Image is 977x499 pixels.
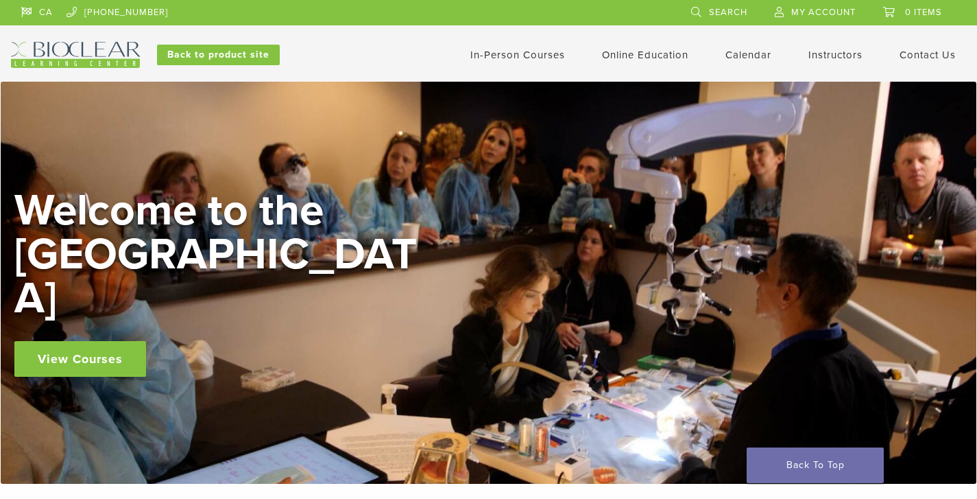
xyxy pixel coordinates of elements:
a: View Courses [14,341,146,377]
a: Back to product site [157,45,280,65]
a: Online Education [602,49,688,61]
a: Contact Us [900,49,956,61]
a: In-Person Courses [470,49,565,61]
a: Back To Top [747,448,884,483]
h2: Welcome to the [GEOGRAPHIC_DATA] [14,189,426,321]
span: 0 items [905,7,942,18]
a: Instructors [808,49,863,61]
a: Calendar [725,49,771,61]
span: Search [709,7,747,18]
span: My Account [791,7,856,18]
img: Bioclear [11,42,140,68]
